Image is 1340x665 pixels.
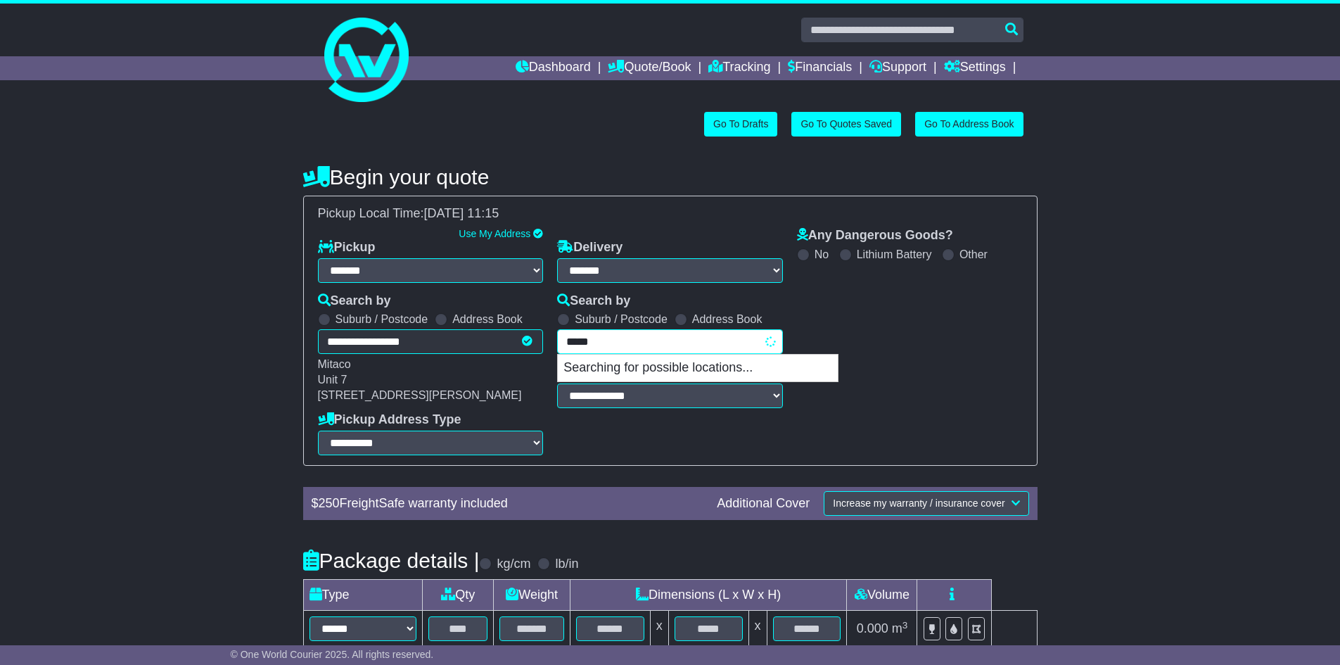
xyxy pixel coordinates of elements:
td: x [650,611,668,647]
a: Settings [944,56,1006,80]
div: Pickup Local Time: [311,206,1030,222]
label: Lithium Battery [857,248,932,261]
label: Address Book [452,312,523,326]
label: Address Book [692,312,762,326]
span: [DATE] 11:15 [424,206,499,220]
td: Type [303,580,423,611]
span: 0.000 [857,621,888,635]
label: Suburb / Postcode [575,312,668,326]
span: © One World Courier 2025. All rights reserved. [231,649,434,660]
label: Delivery [557,240,623,255]
label: kg/cm [497,557,530,572]
a: Go To Drafts [704,112,777,137]
label: No [815,248,829,261]
span: m [892,621,908,635]
label: Any Dangerous Goods? [797,228,953,243]
span: Increase my warranty / insurance cover [833,498,1004,509]
a: Use My Address [459,228,530,239]
td: Weight [494,580,570,611]
label: Search by [318,293,391,309]
a: Quote/Book [608,56,691,80]
label: lb/in [555,557,578,572]
a: Go To Address Book [915,112,1023,137]
label: Search by [557,293,630,309]
label: Pickup [318,240,376,255]
td: Volume [847,580,917,611]
span: 250 [319,496,340,510]
label: Suburb / Postcode [336,312,428,326]
h4: Package details | [303,549,480,572]
span: Unit 7 [318,374,347,386]
a: Go To Quotes Saved [791,112,901,137]
td: Qty [423,580,494,611]
label: Other [959,248,988,261]
sup: 3 [902,620,908,631]
div: $ FreightSafe warranty included [305,496,710,512]
label: Pickup Address Type [318,412,461,428]
button: Increase my warranty / insurance cover [824,491,1028,516]
div: Additional Cover [710,496,817,512]
td: x [748,611,767,647]
h4: Begin your quote [303,165,1038,189]
span: Mitaco [318,358,351,370]
td: Dimensions (L x W x H) [570,580,847,611]
a: Tracking [708,56,770,80]
p: Searching for possible locations... [558,355,838,381]
a: Support [869,56,926,80]
span: [STREET_ADDRESS][PERSON_NAME] [318,389,522,401]
a: Dashboard [516,56,591,80]
a: Financials [788,56,852,80]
